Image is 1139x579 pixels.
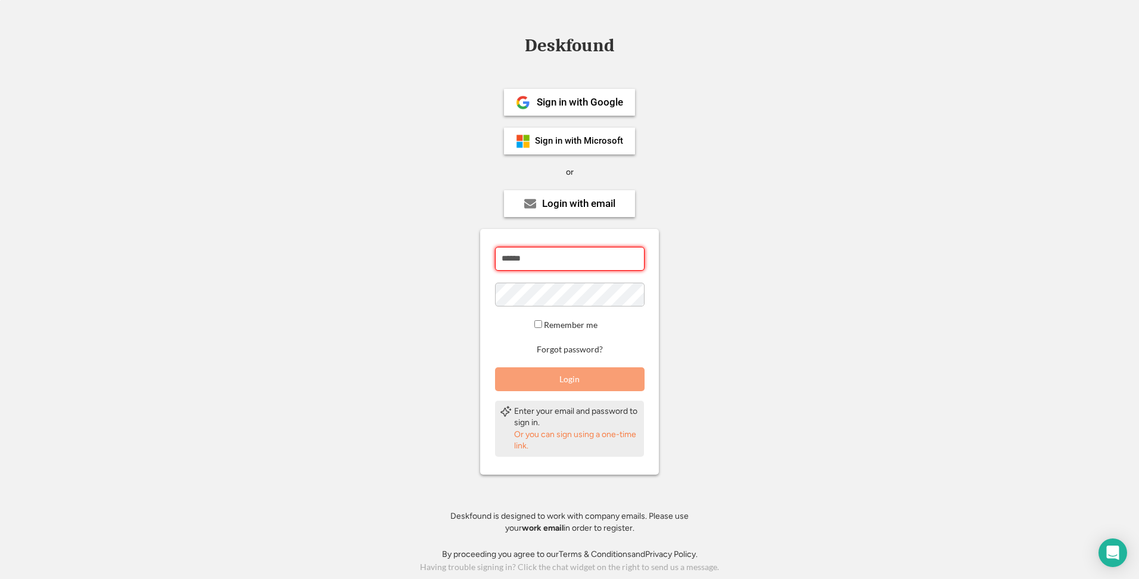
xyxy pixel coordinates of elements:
div: Deskfound is designed to work with company emails. Please use your in order to register. [435,510,704,534]
button: Forgot password? [535,344,605,355]
strong: work email [522,523,564,533]
div: Sign in with Microsoft [535,137,623,145]
div: Or you can sign using a one-time link. [514,429,639,452]
button: Login [495,367,645,391]
div: or [566,166,574,178]
a: Privacy Policy. [645,549,698,559]
div: By proceeding you agree to our and [442,549,698,561]
div: Enter your email and password to sign in. [514,405,639,429]
div: Sign in with Google [537,97,623,107]
div: Deskfound [519,36,620,55]
img: ms-symbollockup_mssymbol_19.png [516,134,530,148]
img: 1024px-Google__G__Logo.svg.png [516,95,530,110]
a: Terms & Conditions [559,549,631,559]
div: Login with email [542,199,615,209]
label: Remember me [544,320,597,330]
div: Open Intercom Messenger [1098,538,1127,567]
